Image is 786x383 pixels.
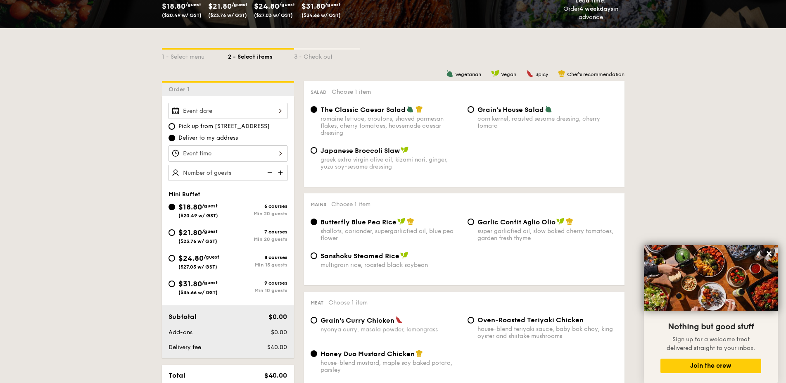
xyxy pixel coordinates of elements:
[311,317,317,324] input: Grain's Curry Chickennyonya curry, masala powder, lemongrass
[416,350,423,357] img: icon-chef-hat.a58ddaea.svg
[321,262,461,269] div: multigrain rice, roasted black soybean
[311,219,317,225] input: Butterfly Blue Pea Riceshallots, coriander, supergarlicfied oil, blue pea flower
[228,288,287,293] div: Min 10 guests
[254,12,293,18] span: ($27.03 w/ GST)
[169,371,185,379] span: Total
[302,12,341,18] span: ($34.66 w/ GST)
[321,228,461,242] div: shallots, coriander, supergarlicfied oil, blue pea flower
[311,106,317,113] input: The Classic Caesar Saladromaine lettuce, croutons, shaved parmesan flakes, cherry tomatoes, house...
[501,71,516,77] span: Vegan
[228,50,294,61] div: 2 - Select items
[169,313,197,321] span: Subtotal
[208,12,247,18] span: ($23.76 w/ GST)
[407,218,414,225] img: icon-chef-hat.a58ddaea.svg
[178,238,217,244] span: ($23.76 w/ GST)
[178,134,238,142] span: Deliver to my address
[311,300,323,306] span: Meat
[178,254,204,263] span: $24.80
[169,204,175,210] input: $18.80/guest($20.49 w/ GST)6 coursesMin 20 guests
[332,88,371,95] span: Choose 1 item
[321,252,399,260] span: Sanshoku Steamed Rice
[321,147,400,155] span: Japanese Broccoli Slaw
[228,255,287,260] div: 8 courses
[178,202,202,212] span: $18.80
[468,317,474,324] input: Oven-Roasted Teriyaki Chickenhouse-blend teriyaki sauce, baby bok choy, king oyster and shiitake ...
[279,2,295,7] span: /guest
[477,218,556,226] span: Garlic Confit Aglio Olio
[401,146,409,154] img: icon-vegan.f8ff3823.svg
[321,156,461,170] div: greek extra virgin olive oil, kizami nori, ginger, yuzu soy-sesame dressing
[668,322,754,332] span: Nothing but good stuff
[321,316,394,324] span: Grain's Curry Chicken
[321,115,461,136] div: romaine lettuce, croutons, shaved parmesan flakes, cherry tomatoes, housemade caesar dressing
[228,229,287,235] div: 7 courses
[264,371,287,379] span: $40.00
[228,280,287,286] div: 9 courses
[169,86,193,93] span: Order 1
[321,359,461,373] div: house-blend mustard, maple soy baked potato, parsley
[566,218,573,225] img: icon-chef-hat.a58ddaea.svg
[446,70,454,77] img: icon-vegetarian.fe4039eb.svg
[302,2,325,11] span: $31.80
[178,213,218,219] span: ($20.49 w/ GST)
[311,252,317,259] input: Sanshoku Steamed Ricemultigrain rice, roasted black soybean
[228,236,287,242] div: Min 20 guests
[169,103,287,119] input: Event date
[169,281,175,287] input: $31.80/guest($34.66 w/ GST)9 coursesMin 10 guests
[535,71,548,77] span: Spicy
[667,336,755,352] span: Sign up for a welcome treat delivered straight to your inbox.
[331,201,370,208] span: Choose 1 item
[477,228,618,242] div: super garlicfied oil, slow baked cherry tomatoes, garden fresh thyme
[169,255,175,262] input: $24.80/guest($27.03 w/ GST)8 coursesMin 15 guests
[321,218,397,226] span: Butterfly Blue Pea Rice
[397,218,406,225] img: icon-vegan.f8ff3823.svg
[416,105,423,113] img: icon-chef-hat.a58ddaea.svg
[169,229,175,236] input: $21.80/guest($23.76 w/ GST)7 coursesMin 20 guests
[178,279,202,288] span: $31.80
[162,12,202,18] span: ($20.49 w/ GST)
[400,252,408,259] img: icon-vegan.f8ff3823.svg
[178,290,218,295] span: ($34.66 w/ GST)
[311,147,317,154] input: Japanese Broccoli Slawgreek extra virgin olive oil, kizami nori, ginger, yuzu soy-sesame dressing
[169,145,287,162] input: Event time
[178,228,202,237] span: $21.80
[395,316,403,324] img: icon-spicy.37a8142b.svg
[263,165,275,181] img: icon-reduce.1d2dbef1.svg
[228,262,287,268] div: Min 15 guests
[178,122,270,131] span: Pick up from [STREET_ADDRESS]
[477,115,618,129] div: corn kernel, roasted sesame dressing, cherry tomato
[477,326,618,340] div: house-blend teriyaki sauce, baby bok choy, king oyster and shiitake mushrooms
[169,344,201,351] span: Delivery fee
[660,359,761,373] button: Join the crew
[468,219,474,225] input: Garlic Confit Aglio Oliosuper garlicfied oil, slow baked cherry tomatoes, garden fresh thyme
[558,70,565,77] img: icon-chef-hat.a58ddaea.svg
[406,105,414,113] img: icon-vegetarian.fe4039eb.svg
[644,245,778,311] img: DSC07876-Edit02-Large.jpeg
[579,5,613,12] strong: 4 weekdays
[321,106,406,114] span: The Classic Caesar Salad
[491,70,499,77] img: icon-vegan.f8ff3823.svg
[556,218,565,225] img: icon-vegan.f8ff3823.svg
[762,247,776,260] button: Close
[311,350,317,357] input: Honey Duo Mustard Chickenhouse-blend mustard, maple soy baked potato, parsley
[468,106,474,113] input: Grain's House Saladcorn kernel, roasted sesame dressing, cherry tomato
[267,344,287,351] span: $40.00
[169,165,287,181] input: Number of guests
[545,105,552,113] img: icon-vegetarian.fe4039eb.svg
[162,2,185,11] span: $18.80
[204,254,219,260] span: /guest
[321,350,415,358] span: Honey Duo Mustard Chicken
[169,135,175,141] input: Deliver to my address
[294,50,360,61] div: 3 - Check out
[202,203,218,209] span: /guest
[208,2,232,11] span: $21.80
[325,2,341,7] span: /guest
[185,2,201,7] span: /guest
[275,165,287,181] img: icon-add.58712e84.svg
[455,71,481,77] span: Vegetarian
[232,2,247,7] span: /guest
[526,70,534,77] img: icon-spicy.37a8142b.svg
[169,191,200,198] span: Mini Buffet
[228,211,287,216] div: Min 20 guests
[202,228,218,234] span: /guest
